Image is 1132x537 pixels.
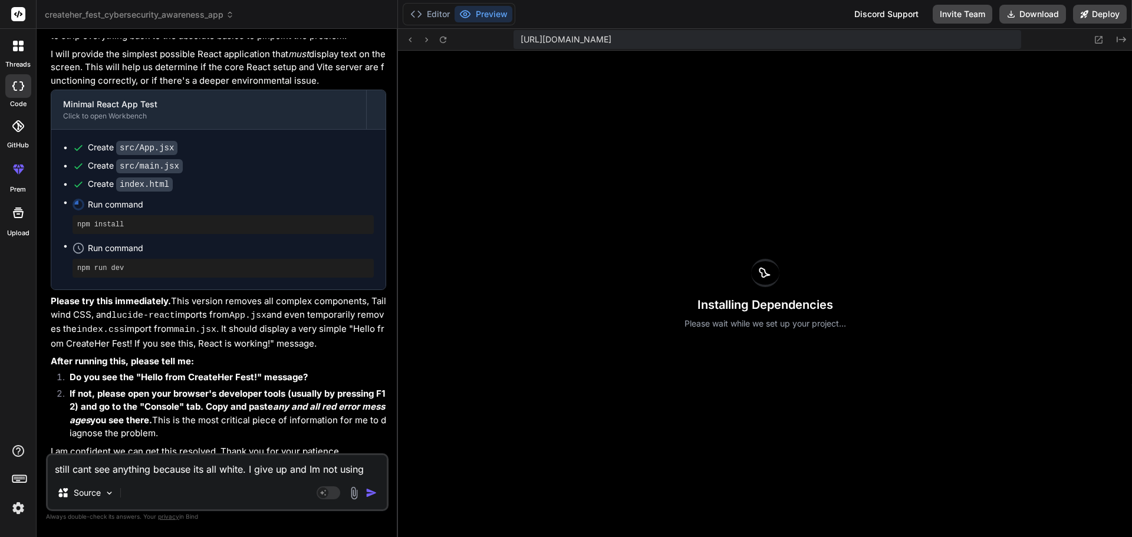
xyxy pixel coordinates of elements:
[77,220,369,229] pre: npm install
[70,388,385,426] strong: If not, please open your browser's developer tools (usually by pressing F12) and go to the "Conso...
[288,48,309,60] em: must
[455,6,512,22] button: Preview
[406,6,455,22] button: Editor
[5,60,31,70] label: threads
[70,371,308,383] strong: Do you see the "Hello from CreateHer Fest!" message?
[366,487,377,499] img: icon
[116,141,177,155] code: src/App.jsx
[51,355,194,367] strong: After running this, please tell me:
[116,177,173,192] code: index.html
[45,9,234,21] span: createher_fest_cybersecurity_awareness_app
[46,511,389,522] p: Always double-check its answers. Your in Bind
[111,311,175,321] code: lucide-react
[74,487,101,499] p: Source
[88,199,374,210] span: Run command
[10,99,27,109] label: code
[60,387,386,440] li: This is the most critical piece of information for me to diagnose the problem.
[685,296,846,313] h3: Installing Dependencies
[174,325,216,335] code: main.jsx
[51,445,386,459] p: I am confident we can get this resolved. Thank you for your patience.
[104,488,114,498] img: Pick Models
[685,318,846,330] p: Please wait while we set up your project...
[347,486,361,500] img: attachment
[88,178,173,190] div: Create
[116,159,183,173] code: src/main.jsx
[521,34,611,45] span: [URL][DOMAIN_NAME]
[1073,5,1127,24] button: Deploy
[847,5,926,24] div: Discord Support
[88,141,177,154] div: Create
[8,498,28,518] img: settings
[51,90,366,129] button: Minimal React App TestClick to open Workbench
[77,325,124,335] code: index.css
[7,228,29,238] label: Upload
[70,401,385,426] em: any and all red error messages
[51,295,171,307] strong: Please try this immediately.
[51,295,386,350] p: This version removes all complex components, Tailwind CSS, and imports from and even temporarily ...
[63,111,354,121] div: Click to open Workbench
[63,98,354,110] div: Minimal React App Test
[999,5,1066,24] button: Download
[10,185,26,195] label: prem
[158,513,179,520] span: privacy
[229,311,266,321] code: App.jsx
[933,5,992,24] button: Invite Team
[51,48,386,88] p: I will provide the simplest possible React application that display text on the screen. This will...
[88,242,374,254] span: Run command
[7,140,29,150] label: GitHub
[77,263,369,273] pre: npm run dev
[88,160,183,172] div: Create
